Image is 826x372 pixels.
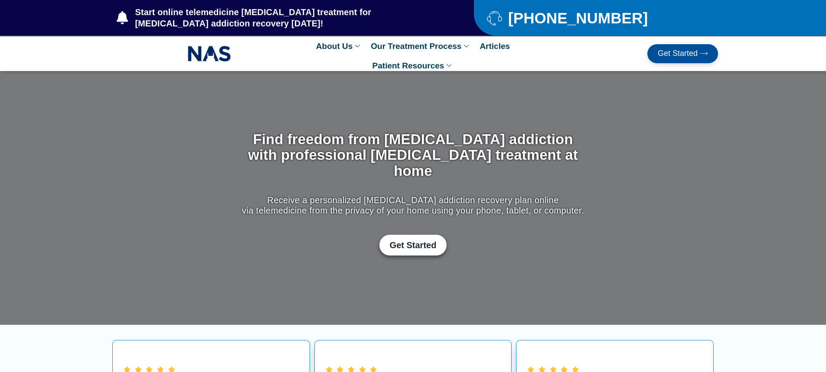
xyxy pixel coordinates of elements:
a: [PHONE_NUMBER] [487,10,696,26]
span: Get Started [390,240,437,250]
a: Articles [475,36,514,56]
p: Receive a personalized [MEDICAL_DATA] addiction recovery plan online via telemedicine from the pr... [240,195,586,216]
a: Get Started [647,44,718,63]
a: Patient Resources [368,56,458,75]
img: NAS_email_signature-removebg-preview.png [188,44,231,64]
span: [PHONE_NUMBER] [506,13,648,23]
a: Get Started [379,235,447,256]
div: Get Started with Suboxone Treatment by filling-out this new patient packet form [240,235,586,256]
h1: Find freedom from [MEDICAL_DATA] addiction with professional [MEDICAL_DATA] treatment at home [240,132,586,179]
a: Our Treatment Process [366,36,475,56]
span: Start online telemedicine [MEDICAL_DATA] treatment for [MEDICAL_DATA] addiction recovery [DATE]! [133,6,440,29]
a: About Us [312,36,366,56]
a: Start online telemedicine [MEDICAL_DATA] treatment for [MEDICAL_DATA] addiction recovery [DATE]! [117,6,439,29]
span: Get Started [658,49,698,58]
